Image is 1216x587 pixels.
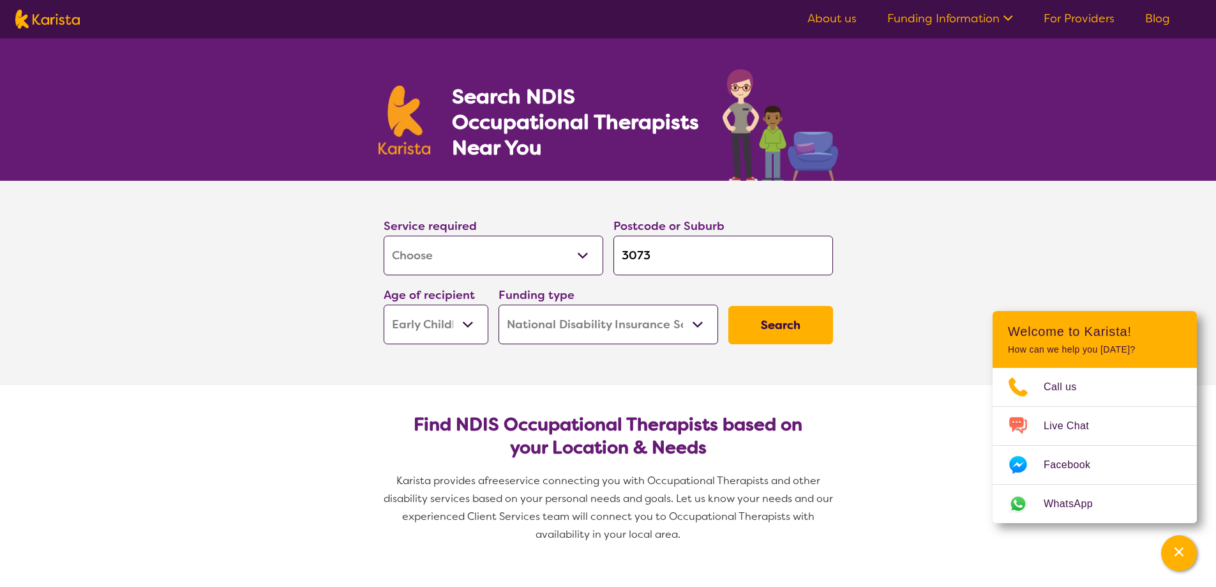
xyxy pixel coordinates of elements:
h2: Welcome to Karista! [1008,324,1182,339]
span: Karista provides a [396,474,484,487]
img: Karista logo [15,10,80,29]
span: service connecting you with Occupational Therapists and other disability services based on your p... [384,474,836,541]
a: Funding Information [887,11,1013,26]
a: For Providers [1044,11,1115,26]
ul: Choose channel [993,368,1197,523]
label: Service required [384,218,477,234]
span: Live Chat [1044,416,1104,436]
label: Funding type [499,287,574,303]
img: Karista logo [379,86,431,155]
span: Call us [1044,377,1092,397]
a: Web link opens in a new tab. [993,485,1197,523]
div: Channel Menu [993,311,1197,523]
label: Age of recipient [384,287,475,303]
img: occupational-therapy [723,69,838,181]
button: Search [728,306,833,344]
a: About us [807,11,857,26]
button: Channel Menu [1161,535,1197,571]
input: Type [613,236,833,275]
p: How can we help you [DATE]? [1008,344,1182,355]
span: WhatsApp [1044,494,1108,514]
a: Blog [1145,11,1170,26]
h1: Search NDIS Occupational Therapists Near You [452,84,700,160]
span: free [484,474,505,487]
label: Postcode or Suburb [613,218,724,234]
h2: Find NDIS Occupational Therapists based on your Location & Needs [394,413,823,459]
span: Facebook [1044,455,1106,475]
